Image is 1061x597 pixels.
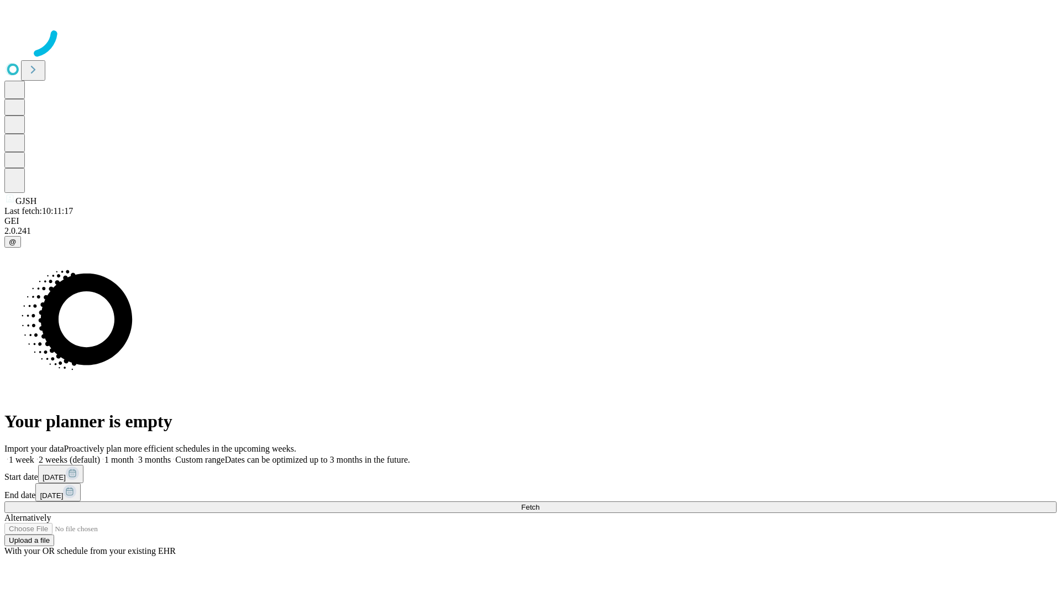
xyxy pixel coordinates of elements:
[225,455,410,464] span: Dates can be optimized up to 3 months in the future.
[40,491,63,500] span: [DATE]
[521,503,539,511] span: Fetch
[175,455,224,464] span: Custom range
[4,501,1057,513] button: Fetch
[4,206,73,216] span: Last fetch: 10:11:17
[4,411,1057,432] h1: Your planner is empty
[4,546,176,556] span: With your OR schedule from your existing EHR
[4,465,1057,483] div: Start date
[4,513,51,522] span: Alternatively
[38,465,83,483] button: [DATE]
[9,238,17,246] span: @
[4,236,21,248] button: @
[4,535,54,546] button: Upload a file
[64,444,296,453] span: Proactively plan more efficient schedules in the upcoming weeks.
[35,483,81,501] button: [DATE]
[4,444,64,453] span: Import your data
[9,455,34,464] span: 1 week
[4,226,1057,236] div: 2.0.241
[4,483,1057,501] div: End date
[4,216,1057,226] div: GEI
[43,473,66,481] span: [DATE]
[15,196,36,206] span: GJSH
[138,455,171,464] span: 3 months
[104,455,134,464] span: 1 month
[39,455,100,464] span: 2 weeks (default)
